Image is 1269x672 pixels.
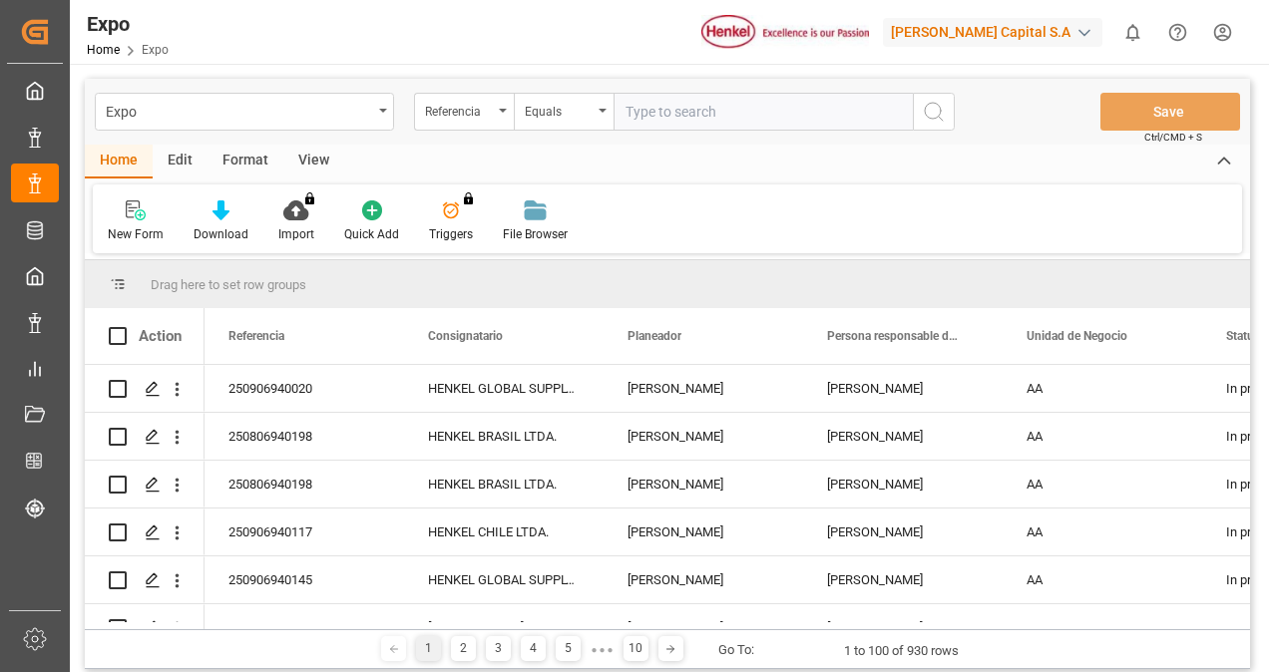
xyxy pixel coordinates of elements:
[521,636,546,661] div: 4
[139,327,182,345] div: Action
[85,413,205,461] div: Press SPACE to select this row.
[1226,329,1260,343] span: Status
[95,93,394,131] button: open menu
[404,461,604,507] div: HENKEL BRASIL LTDA.
[1027,329,1127,343] span: Unidad de Negocio
[228,329,284,343] span: Referencia
[404,413,604,460] div: HENKEL BRASIL LTDA.
[604,461,803,507] div: [PERSON_NAME]
[404,508,604,555] div: HENKEL CHILE LTDA.
[414,93,514,131] button: open menu
[883,13,1110,51] button: [PERSON_NAME] Capital S.A
[428,329,503,343] span: Consignatario
[85,508,205,556] div: Press SPACE to select this row.
[87,43,120,57] a: Home
[604,413,803,460] div: [PERSON_NAME]
[85,365,205,413] div: Press SPACE to select this row.
[1003,508,1202,555] div: AA
[604,604,803,651] div: [PERSON_NAME]
[503,225,568,243] div: File Browser
[1100,93,1240,131] button: Save
[604,365,803,412] div: [PERSON_NAME]
[525,98,593,121] div: Equals
[604,508,803,555] div: [PERSON_NAME]
[404,365,604,412] div: HENKEL GLOBAL SUPPLY CHAIN B.V
[514,93,614,131] button: open menu
[106,98,372,123] div: Expo
[205,604,404,651] div: 250906940040
[425,98,493,121] div: Referencia
[404,604,604,651] div: [PERSON_NAME] COLOMBIANA S.A.S.
[1003,604,1202,651] div: AA
[1003,556,1202,603] div: AA
[85,556,205,604] div: Press SPACE to select this row.
[416,636,441,661] div: 1
[913,93,955,131] button: search button
[591,642,613,657] div: ● ● ●
[87,9,169,39] div: Expo
[1003,413,1202,460] div: AA
[556,636,581,661] div: 5
[844,641,959,661] div: 1 to 100 of 930 rows
[151,277,306,292] span: Drag here to set row groups
[283,145,344,178] div: View
[205,508,404,555] div: 250906940117
[486,636,511,661] div: 3
[803,556,1003,603] div: [PERSON_NAME]
[883,18,1102,47] div: [PERSON_NAME] Capital S.A
[701,15,869,50] img: Henkel%20logo.jpg_1689854090.jpg
[803,604,1003,651] div: [PERSON_NAME]
[194,225,248,243] div: Download
[1110,10,1155,55] button: show 0 new notifications
[205,461,404,507] div: 250806940198
[803,508,1003,555] div: [PERSON_NAME]
[1003,365,1202,412] div: AA
[614,93,913,131] input: Type to search
[108,225,164,243] div: New Form
[604,556,803,603] div: [PERSON_NAME]
[718,640,754,660] div: Go To:
[1155,10,1200,55] button: Help Center
[85,461,205,508] div: Press SPACE to select this row.
[628,329,681,343] span: Planeador
[1144,130,1202,145] span: Ctrl/CMD + S
[85,604,205,652] div: Press SPACE to select this row.
[205,413,404,460] div: 250806940198
[803,365,1003,412] div: [PERSON_NAME]
[205,556,404,603] div: 250906940145
[85,145,153,178] div: Home
[624,636,648,661] div: 10
[803,413,1003,460] div: [PERSON_NAME]
[208,145,283,178] div: Format
[404,556,604,603] div: HENKEL GLOBAL SUPPLY CHAIN B.V
[1003,461,1202,507] div: AA
[827,329,961,343] span: Persona responsable de seguimiento
[803,461,1003,507] div: [PERSON_NAME]
[344,225,399,243] div: Quick Add
[153,145,208,178] div: Edit
[451,636,476,661] div: 2
[205,365,404,412] div: 250906940020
